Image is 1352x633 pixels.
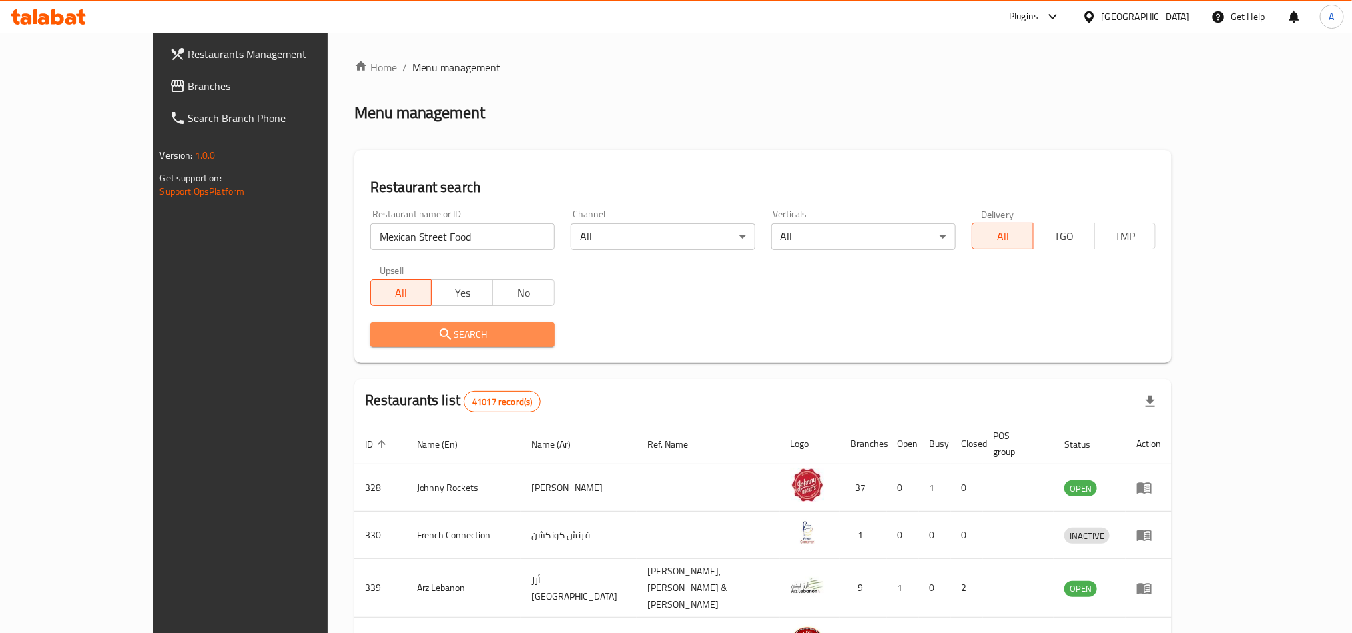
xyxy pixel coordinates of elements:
button: Yes [431,279,493,306]
div: OPEN [1064,581,1097,597]
div: [GEOGRAPHIC_DATA] [1102,9,1190,24]
td: أرز [GEOGRAPHIC_DATA] [521,559,637,618]
nav: breadcrumb [354,59,1172,75]
div: All [771,223,956,250]
span: Yes [437,283,488,303]
div: Total records count [464,391,541,412]
th: Action [1126,424,1172,464]
a: Branches [159,70,379,102]
button: All [972,223,1034,249]
td: 1 [887,559,919,618]
td: 330 [354,512,406,559]
img: French Connection [791,516,824,549]
a: Restaurants Management [159,38,379,70]
button: Search [370,322,555,347]
span: Restaurants Management [188,46,368,62]
img: Arz Lebanon [791,569,824,602]
td: 0 [951,464,983,512]
div: Export file [1134,386,1166,418]
div: Plugins [1009,9,1038,25]
button: All [370,279,432,306]
td: Arz Lebanon [406,559,521,618]
td: فرنش كونكشن [521,512,637,559]
th: Open [887,424,919,464]
button: TGO [1033,223,1095,249]
td: 1 [919,464,951,512]
h2: Menu management [354,102,486,123]
td: 0 [887,464,919,512]
span: OPEN [1064,481,1097,496]
td: [PERSON_NAME],[PERSON_NAME] & [PERSON_NAME] [637,559,780,618]
td: 0 [887,512,919,559]
span: Search Branch Phone [188,110,368,126]
th: Closed [951,424,983,464]
button: No [492,279,555,306]
img: Johnny Rockets [791,468,824,502]
span: TGO [1039,227,1090,246]
td: 0 [951,512,983,559]
span: INACTIVE [1064,528,1110,544]
th: Busy [919,424,951,464]
span: All [978,227,1028,246]
td: 0 [919,512,951,559]
div: Menu [1136,527,1161,543]
a: Support.OpsPlatform [160,183,245,200]
div: OPEN [1064,480,1097,496]
span: Menu management [412,59,501,75]
span: Branches [188,78,368,94]
a: Search Branch Phone [159,102,379,134]
h2: Restaurants list [365,390,541,412]
span: Search [381,326,544,343]
td: French Connection [406,512,521,559]
span: 41017 record(s) [464,396,540,408]
span: Name (En) [417,436,476,452]
div: Menu [1136,580,1161,596]
th: Logo [780,424,840,464]
td: 0 [919,559,951,618]
div: Menu [1136,480,1161,496]
td: 2 [951,559,983,618]
td: 328 [354,464,406,512]
span: All [376,283,427,303]
span: Get support on: [160,169,222,187]
li: / [402,59,407,75]
input: Search for restaurant name or ID.. [370,223,555,250]
span: A [1329,9,1335,24]
span: 1.0.0 [195,147,216,164]
span: ID [365,436,390,452]
span: Version: [160,147,193,164]
h2: Restaurant search [370,177,1156,197]
span: OPEN [1064,581,1097,596]
td: 37 [840,464,887,512]
span: Status [1064,436,1108,452]
label: Upsell [380,266,404,275]
label: Delivery [981,209,1014,219]
td: Johnny Rockets [406,464,521,512]
button: TMP [1094,223,1156,249]
div: All [571,223,755,250]
td: 339 [354,559,406,618]
span: POS group [994,428,1038,460]
span: Ref. Name [647,436,705,452]
td: 1 [840,512,887,559]
td: 9 [840,559,887,618]
span: No [498,283,549,303]
span: TMP [1100,227,1151,246]
th: Branches [840,424,887,464]
span: Name (Ar) [531,436,588,452]
td: [PERSON_NAME] [521,464,637,512]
